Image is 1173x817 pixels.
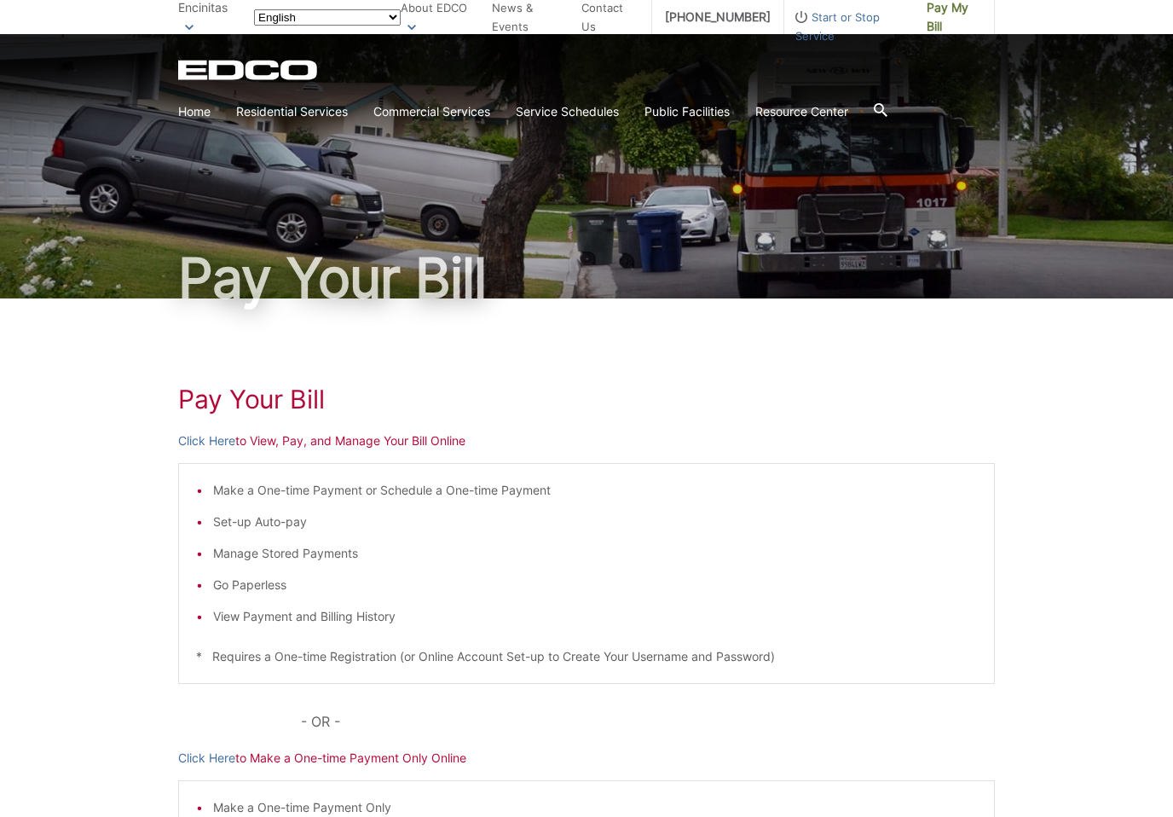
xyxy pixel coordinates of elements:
a: Click Here [178,749,235,768]
a: Commercial Services [373,102,490,121]
li: View Payment and Billing History [213,607,977,626]
a: Public Facilities [644,102,730,121]
a: Residential Services [236,102,348,121]
p: to Make a One-time Payment Only Online [178,749,995,768]
select: Select a language [254,9,401,26]
a: Home [178,102,211,121]
p: * Requires a One-time Registration (or Online Account Set-up to Create Your Username and Password) [196,647,977,666]
li: Make a One-time Payment or Schedule a One-time Payment [213,481,977,500]
li: Set-up Auto-pay [213,513,977,531]
a: Click Here [178,432,235,450]
p: to View, Pay, and Manage Your Bill Online [178,432,995,450]
li: Go Paperless [213,576,977,594]
p: - OR - [301,710,995,733]
h1: Pay Your Bill [178,251,995,305]
li: Manage Stored Payments [213,544,977,563]
a: Service Schedules [516,102,619,121]
li: Make a One-time Payment Only [213,798,977,817]
a: EDCD logo. Return to the homepage. [178,60,320,80]
a: Resource Center [755,102,848,121]
h1: Pay Your Bill [178,384,995,414]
